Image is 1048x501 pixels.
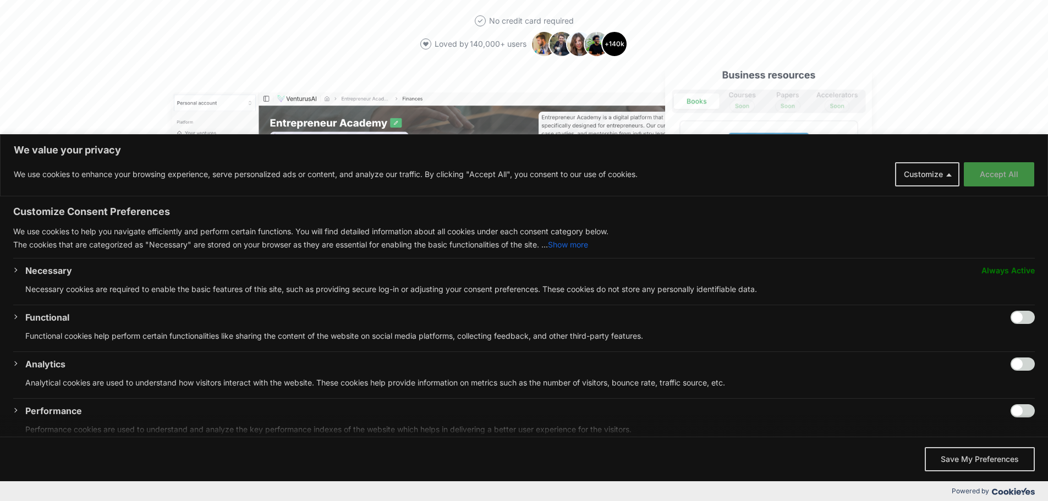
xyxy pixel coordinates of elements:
p: The cookies that are categorized as "Necessary" are stored on your browser as they are essential ... [13,238,1035,251]
button: Necessary [25,264,72,277]
img: Cookieyes logo [992,488,1035,495]
button: Customize [895,162,959,186]
p: We value your privacy [14,144,1034,157]
span: Customize Consent Preferences [13,205,170,218]
img: Avatar 3 [566,31,592,57]
input: Enable Functional [1011,311,1035,324]
button: Save My Preferences [925,447,1035,471]
button: Functional [25,311,69,324]
input: Enable Analytics [1011,357,1035,371]
input: Enable Performance [1011,404,1035,417]
p: We use cookies to help you navigate efficiently and perform certain functions. You will find deta... [13,225,1035,238]
p: We use cookies to enhance your browsing experience, serve personalized ads or content, and analyz... [14,168,638,181]
span: Always Active [981,264,1035,277]
button: Analytics [25,357,65,371]
p: Necessary cookies are required to enable the basic features of this site, such as providing secur... [25,283,1035,296]
button: Accept All [964,162,1034,186]
img: Avatar 2 [548,31,575,57]
img: Avatar 4 [584,31,610,57]
img: Avatar 1 [531,31,557,57]
button: Show more [548,238,588,251]
button: Performance [25,404,82,417]
p: Functional cookies help perform certain functionalities like sharing the content of the website o... [25,329,1035,343]
p: Analytical cookies are used to understand how visitors interact with the website. These cookies h... [25,376,1035,389]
